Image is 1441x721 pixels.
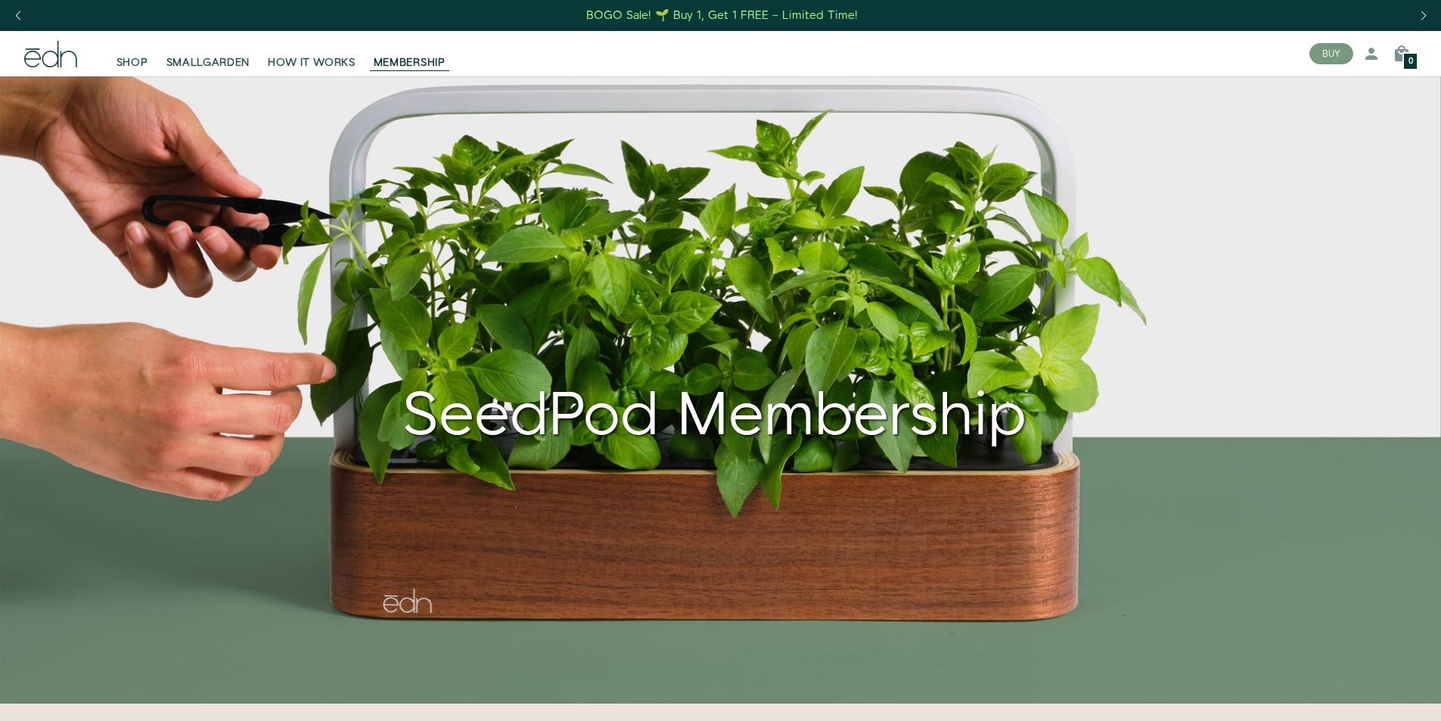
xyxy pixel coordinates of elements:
a: SHOP [107,37,157,70]
button: BUY [1309,43,1353,64]
iframe: Opens a widget where you can find more information [1325,676,1426,713]
a: HOW IT WORKS [259,37,364,70]
span: 0 [1408,57,1413,66]
a: SMALLGARDEN [157,37,259,70]
span: MEMBERSHIP [374,55,446,70]
div: BOGO Sale! 🌱 Buy 1, Get 1 FREE – Limited Time! [586,8,858,23]
span: SMALLGARDEN [166,55,250,70]
a: MEMBERSHIP [365,37,455,70]
a: BOGO Sale! 🌱 Buy 1, Get 1 FREE – Limited Time! [585,4,859,27]
span: HOW IT WORKS [268,55,355,70]
span: SHOP [116,55,148,70]
div: SeedPod Membership [24,344,1405,453]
